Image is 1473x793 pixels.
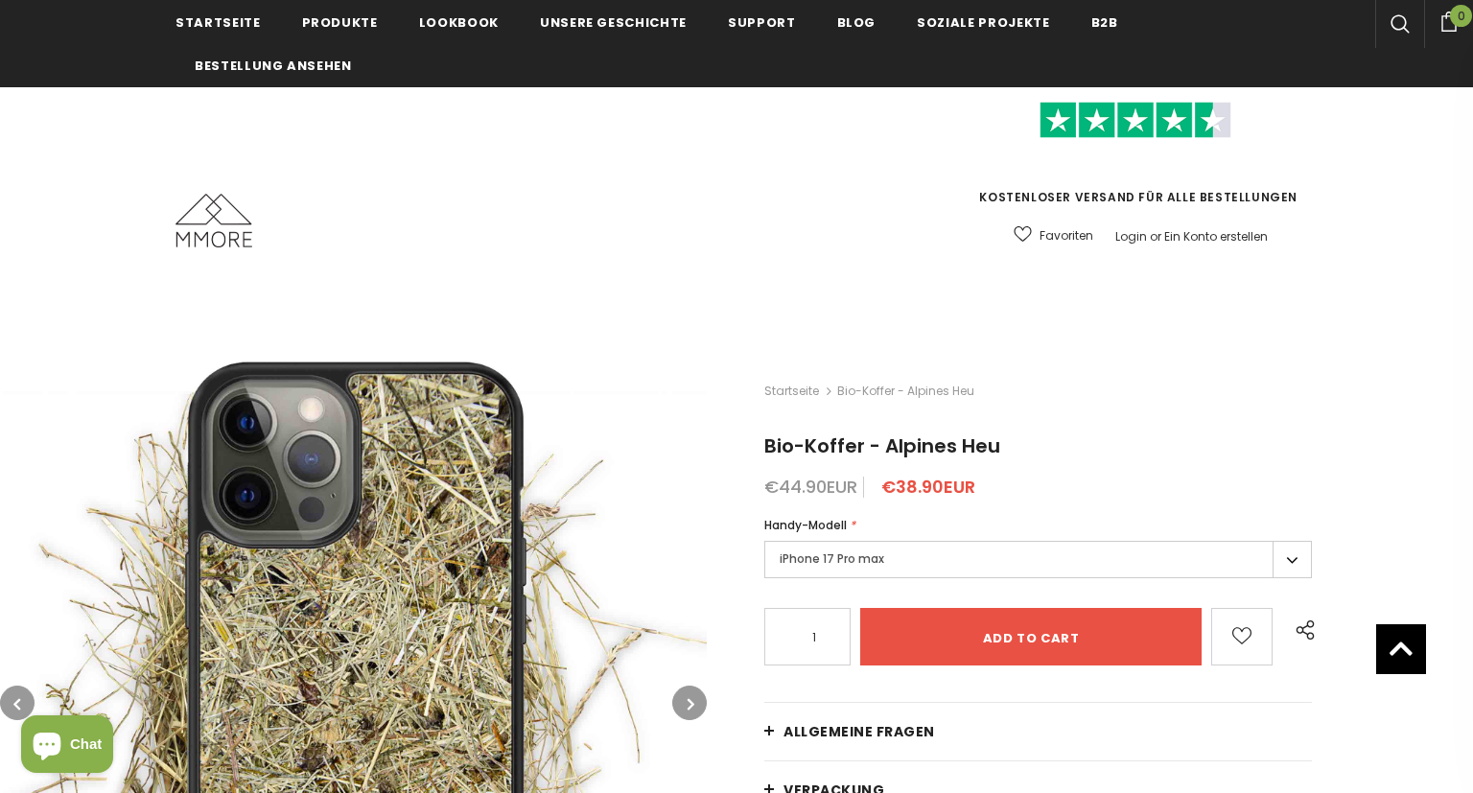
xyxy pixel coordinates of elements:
span: €38.90EUR [881,475,975,499]
a: Login [1115,228,1147,245]
span: Startseite [175,13,261,32]
span: Soziale Projekte [917,13,1049,32]
img: Vertrauen Sie Pilot Stars [1040,102,1231,139]
a: Favoriten [1014,219,1093,252]
label: iPhone 17 Pro max [764,541,1312,578]
span: KOSTENLOSER VERSAND FÜR ALLE BESTELLUNGEN [973,110,1298,205]
span: 0 [1450,5,1472,27]
a: Startseite [764,380,819,403]
span: Support [728,13,796,32]
span: Favoriten [1040,226,1093,245]
img: MMORE Cases [175,194,252,247]
span: Handy-Modell [764,517,847,533]
a: 0 [1424,9,1473,32]
span: Blog [837,13,877,32]
a: Allgemeine Fragen [764,703,1312,760]
span: Produkte [302,13,378,32]
inbox-online-store-chat: Shopify online store chat [15,715,119,778]
a: Bestellung ansehen [195,43,352,86]
span: Bio-Koffer - Alpines Heu [837,380,974,403]
span: B2B [1091,13,1118,32]
span: Bestellung ansehen [195,57,352,75]
span: Lookbook [419,13,499,32]
span: €44.90EUR [764,475,857,499]
a: Ein Konto erstellen [1164,228,1268,245]
input: Add to cart [860,608,1202,665]
span: or [1150,228,1161,245]
iframe: Customer reviews powered by Trustpilot [973,138,1298,188]
span: Unsere Geschichte [540,13,687,32]
span: Allgemeine Fragen [783,722,935,741]
span: Bio-Koffer - Alpines Heu [764,432,1000,459]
